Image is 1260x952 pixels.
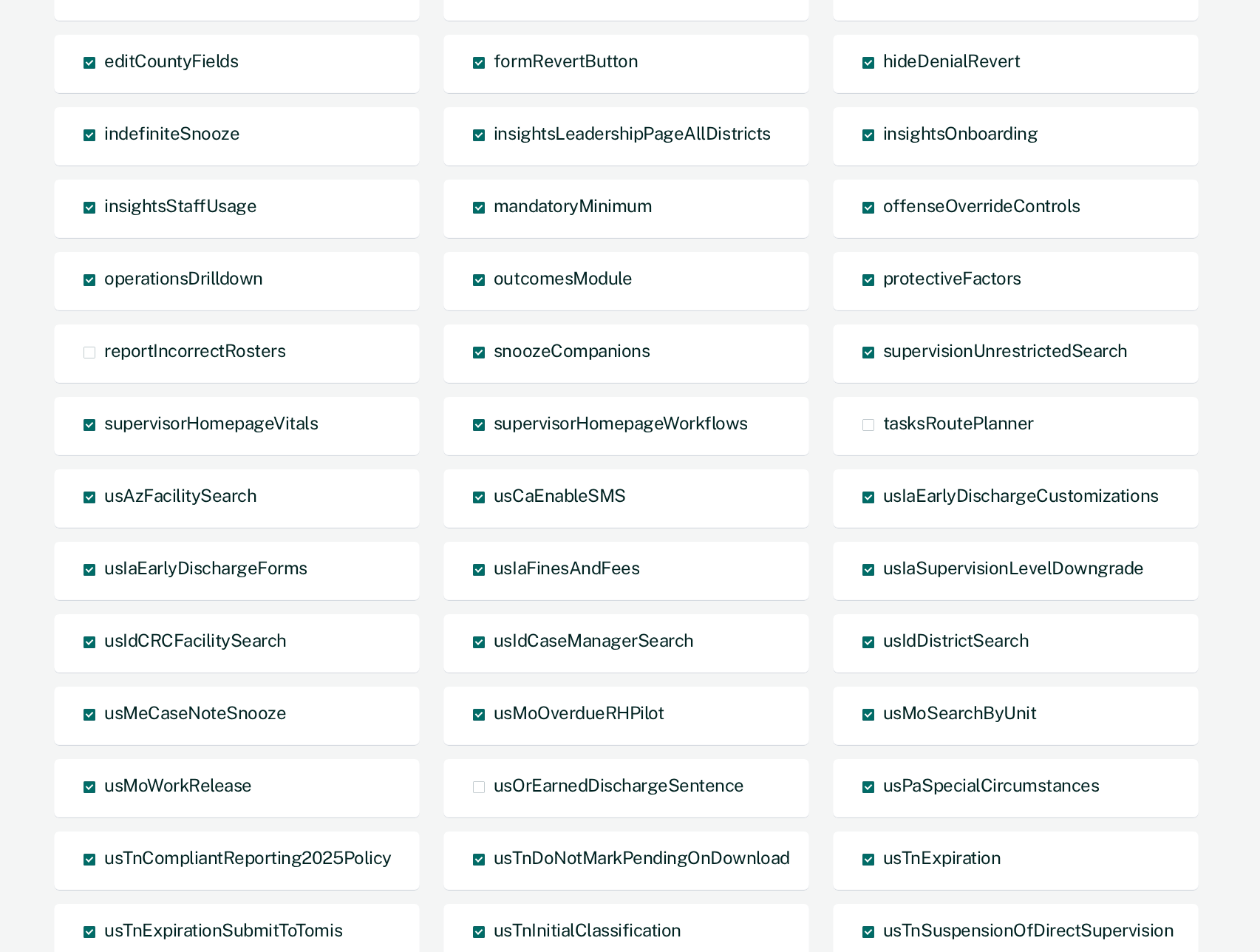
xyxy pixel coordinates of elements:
[494,340,650,361] span: snoozeCompanions
[494,412,748,433] span: supervisorHomepageWorkflows
[494,702,664,723] span: usMoOverdueRHPilot
[883,50,1020,71] span: hideDenialRevert
[104,485,256,506] span: usAzFacilitySearch
[494,557,639,578] span: usIaFinesAndFees
[104,630,287,650] span: usIdCRCFacilitySearch
[104,340,285,361] span: reportIncorrectRosters
[883,268,1021,288] span: protectiveFactors
[104,123,239,143] span: indefiniteSnooze
[104,557,307,578] span: usIaEarlyDischargeForms
[883,630,1029,650] span: usIdDistrictSearch
[883,702,1036,723] span: usMoSearchByUnit
[494,775,744,795] span: usOrEarnedDischargeSentence
[494,195,652,216] span: mandatoryMinimum
[883,847,1001,868] span: usTnExpiration
[883,340,1128,361] span: supervisionUnrestrictedSearch
[883,195,1080,216] span: offenseOverrideControls
[883,919,1174,940] span: usTnSuspensionOfDirectSupervision
[494,919,681,940] span: usTnInitialClassification
[494,268,632,288] span: outcomesModule
[104,268,263,288] span: operationsDrilldown
[104,702,286,723] span: usMeCaseNoteSnooze
[104,195,256,216] span: insightsStaffUsage
[883,775,1099,795] span: usPaSpecialCircumstances
[883,412,1034,433] span: tasksRoutePlanner
[104,50,238,71] span: editCountyFields
[104,775,252,795] span: usMoWorkRelease
[104,919,342,940] span: usTnExpirationSubmitToTomis
[883,123,1038,143] span: insightsOnboarding
[494,847,790,868] span: usTnDoNotMarkPendingOnDownload
[494,50,638,71] span: formRevertButton
[104,412,318,433] span: supervisorHomepageVitals
[494,123,771,143] span: insightsLeadershipPageAllDistricts
[494,485,626,506] span: usCaEnableSMS
[883,485,1159,506] span: usIaEarlyDischargeCustomizations
[883,557,1144,578] span: usIaSupervisionLevelDowngrade
[104,847,392,868] span: usTnCompliantReporting2025Policy
[494,630,694,650] span: usIdCaseManagerSearch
